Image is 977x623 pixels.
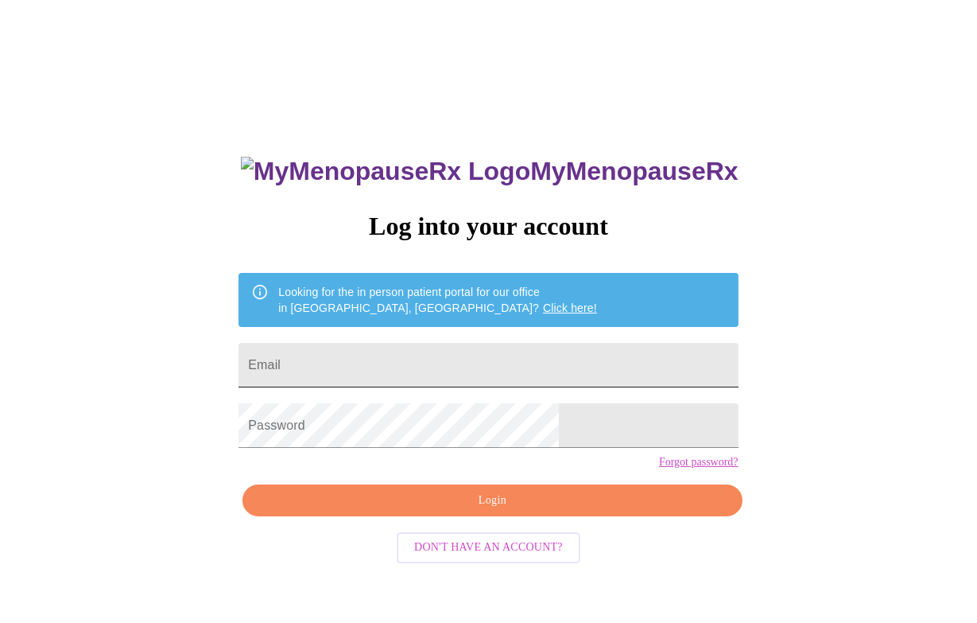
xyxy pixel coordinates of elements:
[397,532,580,563] button: Don't have an account?
[393,539,584,553] a: Don't have an account?
[659,456,739,469] a: Forgot password?
[414,538,563,558] span: Don't have an account?
[238,212,738,241] h3: Log into your account
[241,157,739,186] h3: MyMenopauseRx
[241,157,530,186] img: MyMenopauseRx Logo
[242,485,742,517] button: Login
[278,278,597,322] div: Looking for the in person patient portal for our office in [GEOGRAPHIC_DATA], [GEOGRAPHIC_DATA]?
[543,302,597,314] a: Click here!
[261,491,723,511] span: Login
